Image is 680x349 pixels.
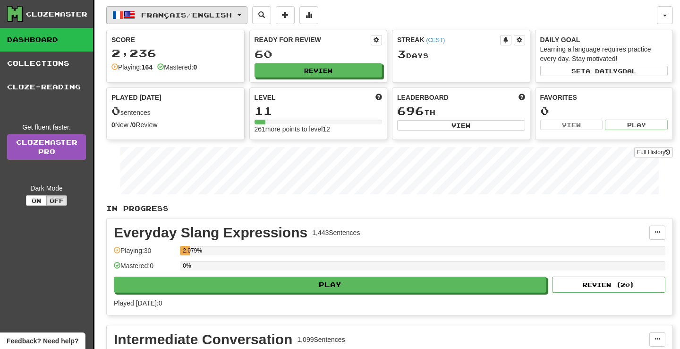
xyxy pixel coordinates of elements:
a: ClozemasterPro [7,134,86,160]
div: 11 [255,105,382,117]
span: 3 [397,47,406,61]
div: 1,099 Sentences [297,335,345,344]
div: 2.079% [183,246,190,255]
button: Search sentences [252,6,271,24]
strong: 0 [193,63,197,71]
span: Français / English [141,11,232,19]
p: In Progress [106,204,673,213]
span: Leaderboard [397,93,449,102]
div: sentences [111,105,239,117]
div: Mastered: 0 [114,261,175,277]
div: th [397,105,525,117]
span: 0 [111,104,120,117]
span: Score more points to level up [375,93,382,102]
div: Streak [397,35,500,44]
div: 0 [540,105,668,117]
button: Français/English [106,6,247,24]
div: Learning a language requires practice every day. Stay motivated! [540,44,668,63]
button: View [540,120,603,130]
strong: 0 [132,121,136,129]
div: Mastered: [157,62,197,72]
div: Clozemaster [26,9,87,19]
strong: 0 [111,121,115,129]
div: Everyday Slang Expressions [114,226,307,240]
button: Play [605,120,668,130]
div: 261 more points to level 12 [255,124,382,134]
span: Played [DATE] [111,93,161,102]
div: Playing: 30 [114,246,175,262]
div: 60 [255,48,382,60]
button: Full History [634,147,673,157]
div: Intermediate Conversation [114,332,292,347]
span: Open feedback widget [7,336,78,346]
div: 2,236 [111,47,239,59]
button: View [397,120,525,131]
strong: 164 [142,63,153,71]
div: Get fluent faster. [7,122,86,132]
span: 696 [397,104,424,117]
button: On [26,195,47,206]
div: Score [111,35,239,44]
span: a daily [586,68,618,74]
span: Level [255,93,276,102]
a: (CEST) [426,37,445,44]
div: Ready for Review [255,35,371,44]
div: Dark Mode [7,183,86,193]
div: Favorites [540,93,668,102]
button: Add sentence to collection [276,6,295,24]
button: Play [114,277,546,293]
div: New / Review [111,120,239,130]
span: This week in points, UTC [518,93,525,102]
div: Daily Goal [540,35,668,44]
button: Review (20) [552,277,665,293]
button: More stats [299,6,318,24]
div: Playing: [111,62,153,72]
button: Off [46,195,67,206]
span: Played [DATE]: 0 [114,299,162,307]
div: 1,443 Sentences [312,228,360,237]
div: Day s [397,48,525,61]
button: Seta dailygoal [540,66,668,76]
button: Review [255,63,382,78]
